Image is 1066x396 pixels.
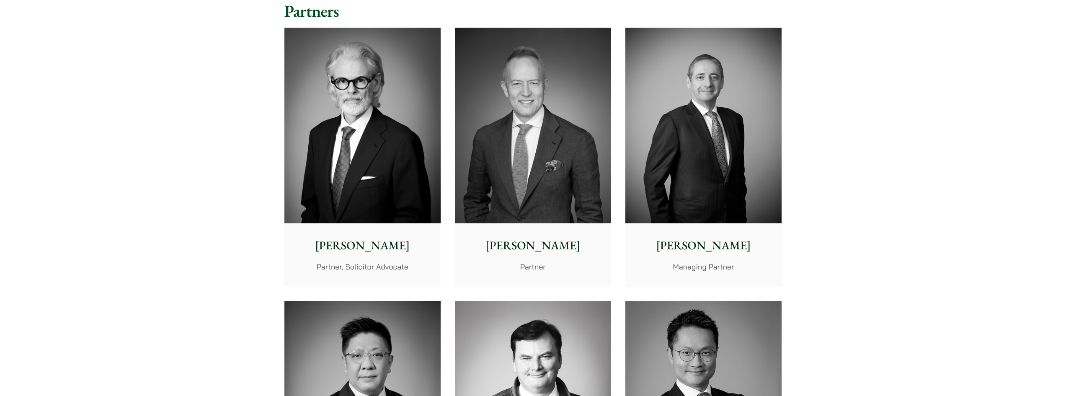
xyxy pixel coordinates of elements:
[462,237,604,254] p: [PERSON_NAME]
[291,237,434,254] p: [PERSON_NAME]
[625,28,782,287] a: [PERSON_NAME] Managing Partner
[455,28,611,287] a: [PERSON_NAME] Partner
[284,28,441,287] a: [PERSON_NAME] Partner, Solicitor Advocate
[462,261,604,272] p: Partner
[632,237,775,254] p: [PERSON_NAME]
[291,261,434,272] p: Partner, Solicitor Advocate
[632,261,775,272] p: Managing Partner
[284,1,782,21] h2: Partners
